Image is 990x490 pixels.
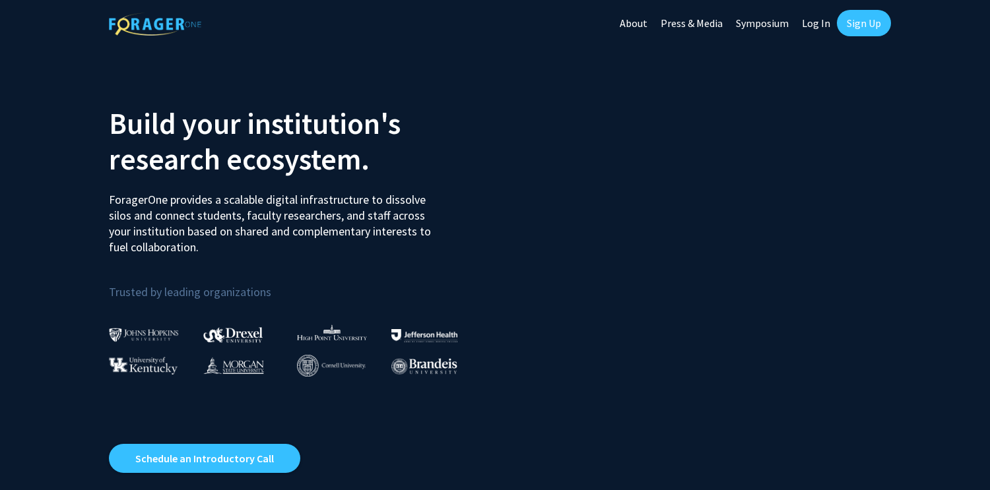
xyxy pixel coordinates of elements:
[109,444,300,473] a: Opens in a new tab
[203,357,264,374] img: Morgan State University
[109,13,201,36] img: ForagerOne Logo
[297,324,367,340] img: High Point University
[109,106,485,177] h2: Build your institution's research ecosystem.
[391,358,457,375] img: Brandeis University
[203,327,263,342] img: Drexel University
[109,357,178,375] img: University of Kentucky
[109,182,440,255] p: ForagerOne provides a scalable digital infrastructure to dissolve silos and connect students, fac...
[109,266,485,302] p: Trusted by leading organizations
[391,329,457,342] img: Thomas Jefferson University
[837,10,891,36] a: Sign Up
[109,328,179,342] img: Johns Hopkins University
[297,355,366,377] img: Cornell University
